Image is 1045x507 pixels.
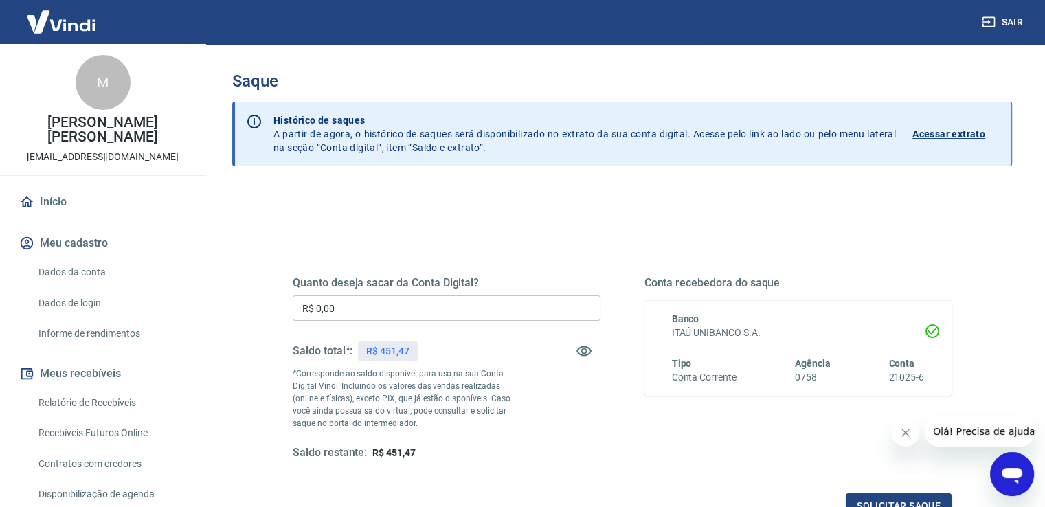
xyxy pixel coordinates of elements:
[795,358,831,369] span: Agência
[27,150,179,164] p: [EMAIL_ADDRESS][DOMAIN_NAME]
[16,228,189,258] button: Meu cadastro
[273,113,896,155] p: A partir de agora, o histórico de saques será disponibilizado no extrato da sua conta digital. Ac...
[892,419,919,447] iframe: Fechar mensagem
[16,187,189,217] a: Início
[8,10,115,21] span: Olá! Precisa de ajuda?
[33,450,189,478] a: Contratos com credores
[33,389,189,417] a: Relatório de Recebíveis
[293,276,600,290] h5: Quanto deseja sacar da Conta Digital?
[232,71,1012,91] h3: Saque
[672,313,699,324] span: Banco
[16,359,189,389] button: Meus recebíveis
[16,1,106,43] img: Vindi
[293,368,524,429] p: *Corresponde ao saldo disponível para uso na sua Conta Digital Vindi. Incluindo os valores das ve...
[11,115,194,144] p: [PERSON_NAME] [PERSON_NAME]
[888,370,924,385] h6: 21025-6
[990,452,1034,496] iframe: Botão para abrir a janela de mensagens
[644,276,952,290] h5: Conta recebedora do saque
[672,370,737,385] h6: Conta Corrente
[672,326,925,340] h6: ITAÚ UNIBANCO S.A.
[366,344,409,359] p: R$ 451,47
[273,113,896,127] p: Histórico de saques
[372,447,416,458] span: R$ 451,47
[33,258,189,286] a: Dados da conta
[888,358,914,369] span: Conta
[912,113,1000,155] a: Acessar extrato
[912,127,985,141] p: Acessar extrato
[33,289,189,317] a: Dados de login
[795,370,831,385] h6: 0758
[76,55,131,110] div: M
[979,10,1029,35] button: Sair
[293,446,367,460] h5: Saldo restante:
[293,344,352,358] h5: Saldo total*:
[672,358,692,369] span: Tipo
[925,416,1034,447] iframe: Mensagem da empresa
[33,419,189,447] a: Recebíveis Futuros Online
[33,319,189,348] a: Informe de rendimentos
